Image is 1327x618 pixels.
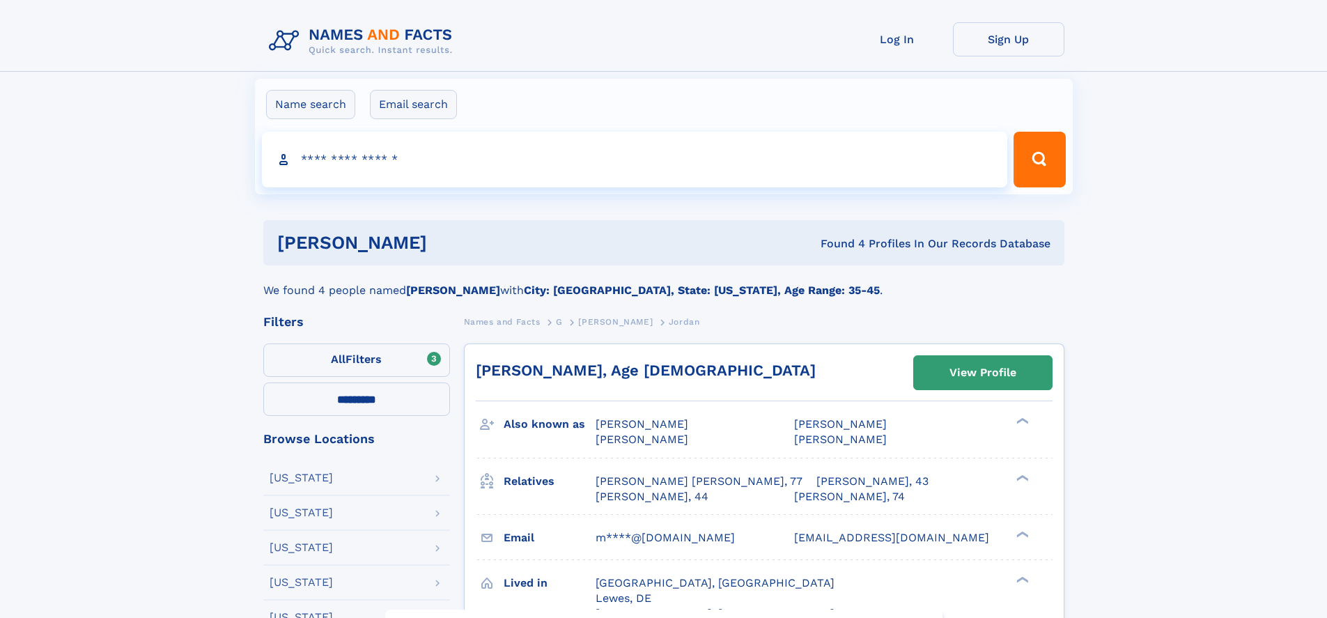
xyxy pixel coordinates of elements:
[596,417,688,431] span: [PERSON_NAME]
[270,472,333,484] div: [US_STATE]
[596,489,708,504] a: [PERSON_NAME], 44
[949,357,1016,389] div: View Profile
[596,576,835,589] span: [GEOGRAPHIC_DATA], [GEOGRAPHIC_DATA]
[669,317,700,327] span: Jordan
[504,470,596,493] h3: Relatives
[556,313,563,330] a: G
[263,343,450,377] label: Filters
[596,474,802,489] a: [PERSON_NAME] [PERSON_NAME], 77
[504,412,596,436] h3: Also known as
[266,90,355,119] label: Name search
[263,265,1064,299] div: We found 4 people named with .
[1013,575,1030,584] div: ❯
[270,542,333,553] div: [US_STATE]
[524,284,880,297] b: City: [GEOGRAPHIC_DATA], State: [US_STATE], Age Range: 35-45
[816,474,929,489] a: [PERSON_NAME], 43
[270,577,333,588] div: [US_STATE]
[331,353,346,366] span: All
[263,316,450,328] div: Filters
[794,489,905,504] a: [PERSON_NAME], 74
[263,22,464,60] img: Logo Names and Facts
[556,317,563,327] span: G
[794,417,887,431] span: [PERSON_NAME]
[277,234,624,252] h1: [PERSON_NAME]
[841,22,953,56] a: Log In
[1013,473,1030,482] div: ❯
[596,592,651,605] span: Lewes, DE
[504,526,596,550] h3: Email
[464,313,541,330] a: Names and Facts
[1013,417,1030,426] div: ❯
[596,433,688,446] span: [PERSON_NAME]
[914,356,1052,389] a: View Profile
[476,362,816,379] a: [PERSON_NAME], Age [DEMOGRAPHIC_DATA]
[270,507,333,518] div: [US_STATE]
[406,284,500,297] b: [PERSON_NAME]
[504,571,596,595] h3: Lived in
[1013,530,1030,539] div: ❯
[578,313,653,330] a: [PERSON_NAME]
[953,22,1064,56] a: Sign Up
[1014,132,1065,187] button: Search Button
[578,317,653,327] span: [PERSON_NAME]
[794,531,989,544] span: [EMAIL_ADDRESS][DOMAIN_NAME]
[370,90,457,119] label: Email search
[794,433,887,446] span: [PERSON_NAME]
[262,132,1008,187] input: search input
[263,433,450,445] div: Browse Locations
[623,236,1050,252] div: Found 4 Profiles In Our Records Database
